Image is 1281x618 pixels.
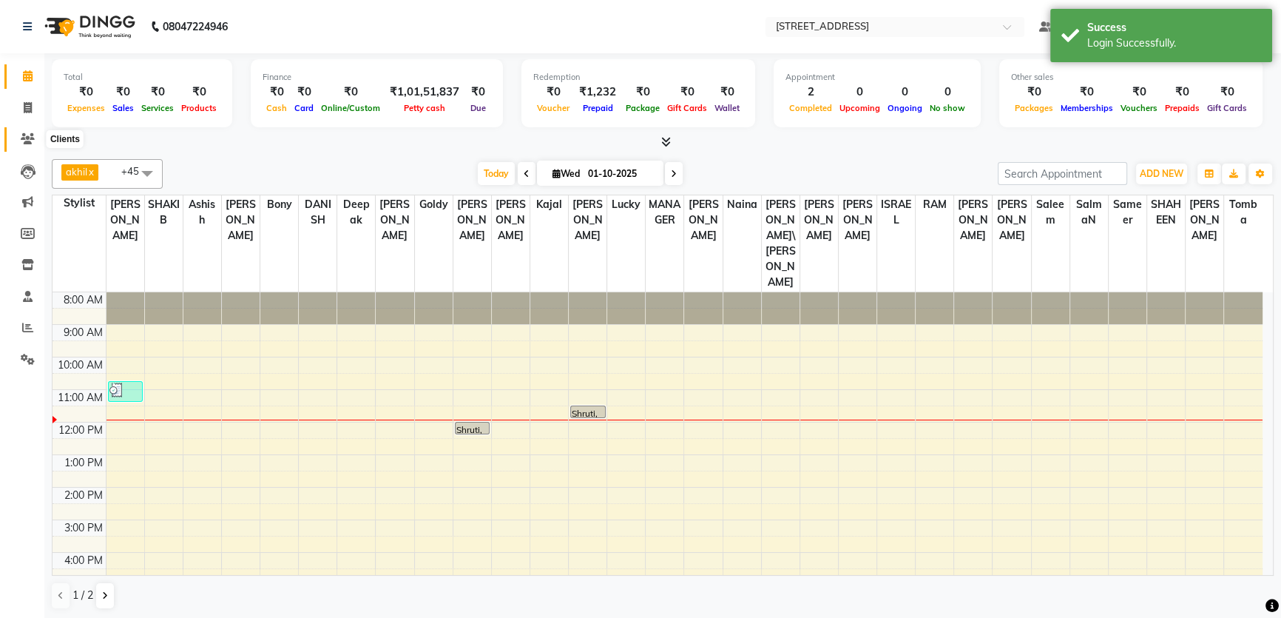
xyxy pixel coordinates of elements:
div: ₹0 [138,84,178,101]
span: goldy [415,195,453,214]
span: Sameer [1109,195,1146,229]
span: [PERSON_NAME] [954,195,992,245]
span: [PERSON_NAME] [376,195,413,245]
div: ₹0 [64,84,109,101]
span: ISRAEL [877,195,915,229]
span: Due [467,103,490,113]
span: MANAGER [646,195,683,229]
div: 0 [836,84,884,101]
button: ADD NEW [1136,164,1187,184]
span: [PERSON_NAME] [993,195,1030,245]
span: Wed [549,168,584,179]
div: ₹0 [1117,84,1161,101]
span: Prepaid [579,103,617,113]
div: ₹0 [711,84,743,101]
div: ₹0 [1161,84,1203,101]
span: Prepaids [1161,103,1203,113]
span: Expenses [64,103,109,113]
span: Bony [260,195,298,214]
div: 10:00 AM [55,357,106,373]
span: +45 [121,165,150,177]
div: Finance [263,71,491,84]
span: Vouchers [1117,103,1161,113]
span: Gift Cards [663,103,711,113]
div: ₹0 [622,84,663,101]
div: ₹1,232 [573,84,622,101]
span: Upcoming [836,103,884,113]
span: Saleem [1032,195,1069,229]
div: 0 [884,84,926,101]
span: No show [926,103,969,113]
b: 08047224946 [163,6,228,47]
div: ₹0 [465,84,491,101]
div: Shruti, TK02, 11:30 AM-11:55 AM, GK / KERASTASE WASH / NANO PLAST [571,406,605,417]
span: SHAHEEN [1147,195,1185,229]
span: [PERSON_NAME] [107,195,144,245]
span: Packages [1011,103,1057,113]
span: Memberships [1057,103,1117,113]
span: ADD NEW [1140,168,1183,179]
span: kajal [530,195,568,214]
div: Total [64,71,220,84]
span: SHAKIB [145,195,183,229]
span: [PERSON_NAME] [800,195,838,245]
div: Shruti, TK02, 12:00 PM-12:25 PM, GK / KERASTASE WASH / NANO PLAST [456,423,490,434]
span: [PERSON_NAME] [684,195,722,245]
div: 9:00 AM [61,325,106,340]
span: [PERSON_NAME] [1186,195,1223,245]
div: ₹1,01,51,837 [384,84,465,101]
span: [PERSON_NAME] [222,195,260,245]
span: Lucky [607,195,645,214]
div: Clients [47,130,84,148]
input: Search Appointment [998,162,1127,185]
span: RAM [916,195,953,214]
div: 8:00 AM [61,292,106,308]
div: ₹0 [533,84,573,101]
span: Deepak [337,195,375,229]
span: Cash [263,103,291,113]
div: ₹0 [1203,84,1251,101]
span: Completed [785,103,836,113]
span: SalmaN [1070,195,1108,229]
div: ₹0 [178,84,220,101]
div: ₹0 [109,84,138,101]
div: ₹0 [317,84,384,101]
span: Ashish [183,195,221,229]
div: ₹0 [291,84,317,101]
span: 1 / 2 [72,588,93,603]
span: DANISH [299,195,337,229]
span: [PERSON_NAME]\ [PERSON_NAME] [762,195,800,292]
div: 2:00 PM [61,488,106,503]
span: Wallet [711,103,743,113]
div: 11:00 AM [55,390,106,406]
span: [PERSON_NAME] [569,195,606,245]
div: ₹0 [1057,84,1117,101]
div: Appointment [785,71,969,84]
div: ₹0 [663,84,711,101]
div: Redemption [533,71,743,84]
span: naina [723,195,761,214]
div: ₹0 [1011,84,1057,101]
div: ₹0 [263,84,291,101]
div: 0 [926,84,969,101]
div: 3:00 PM [61,520,106,536]
span: [PERSON_NAME] [839,195,876,245]
div: 4:00 PM [61,553,106,568]
span: Today [478,162,515,185]
span: Petty cash [400,103,449,113]
div: 1:00 PM [61,455,106,471]
div: Other sales [1011,71,1251,84]
span: Package [622,103,663,113]
span: Gift Cards [1203,103,1251,113]
span: [PERSON_NAME] [453,195,491,245]
div: Login Successfully. [1087,36,1261,51]
a: x [87,166,94,178]
span: [PERSON_NAME] [492,195,530,245]
div: Stylist [53,195,106,211]
span: Card [291,103,317,113]
input: 2025-10-01 [584,163,658,185]
span: Voucher [533,103,573,113]
span: Sales [109,103,138,113]
div: [PERSON_NAME] [PERSON_NAME], TK01, 10:45 AM-11:25 AM, CUT ,TEXTURIZE & STYLE [109,382,143,401]
span: Products [178,103,220,113]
